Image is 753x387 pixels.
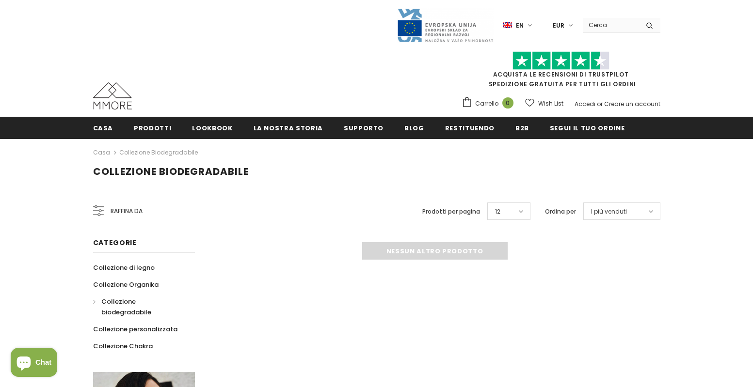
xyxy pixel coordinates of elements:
a: Collezione Organika [93,276,159,293]
span: Carrello [475,99,498,108]
img: i-lang-1.png [503,21,512,30]
img: Casi MMORE [93,82,132,109]
span: Raffina da [111,206,143,217]
a: supporto [344,117,384,139]
input: Search Site [583,18,639,32]
span: B2B [515,124,529,133]
a: La nostra storia [254,117,323,139]
span: Lookbook [192,124,232,133]
span: I più venduti [591,207,627,217]
a: Carrello 0 [462,96,518,111]
img: Fidati di Pilot Stars [513,51,609,70]
a: Collezione di legno [93,259,155,276]
span: Collezione biodegradabile [101,297,151,317]
span: Collezione Organika [93,280,159,289]
a: Segui il tuo ordine [550,117,625,139]
span: or [597,100,603,108]
a: Creare un account [604,100,660,108]
label: Ordina per [545,207,576,217]
span: Prodotti [134,124,171,133]
a: Casa [93,117,113,139]
a: Acquista le recensioni di TrustPilot [493,70,629,78]
a: Javni Razpis [397,21,494,29]
span: Segui il tuo ordine [550,124,625,133]
a: Casa [93,147,110,158]
span: Restituendo [445,124,495,133]
img: Javni Razpis [397,8,494,43]
span: supporto [344,124,384,133]
a: Restituendo [445,117,495,139]
a: Collezione Chakra [93,338,153,355]
a: Collezione biodegradabile [119,148,198,156]
inbox-online-store-chat: Shopify online store chat [8,348,60,379]
span: Collezione di legno [93,263,155,272]
span: en [516,21,524,31]
label: Prodotti per pagina [422,207,480,217]
span: Casa [93,124,113,133]
span: 12 [495,207,500,217]
span: La nostra storia [254,124,323,133]
a: Prodotti [134,117,171,139]
a: Collezione biodegradabile [93,293,184,321]
span: Wish List [538,99,563,108]
a: Blog [404,117,424,139]
span: Collezione biodegradabile [93,165,249,178]
span: Blog [404,124,424,133]
span: EUR [553,21,564,31]
a: Accedi [575,100,595,108]
span: Categorie [93,238,137,248]
a: Lookbook [192,117,232,139]
span: SPEDIZIONE GRATUITA PER TUTTI GLI ORDINI [462,56,660,88]
span: 0 [502,97,513,108]
a: Wish List [525,95,563,112]
span: Collezione personalizzata [93,325,177,334]
a: B2B [515,117,529,139]
span: Collezione Chakra [93,341,153,351]
a: Collezione personalizzata [93,321,177,338]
